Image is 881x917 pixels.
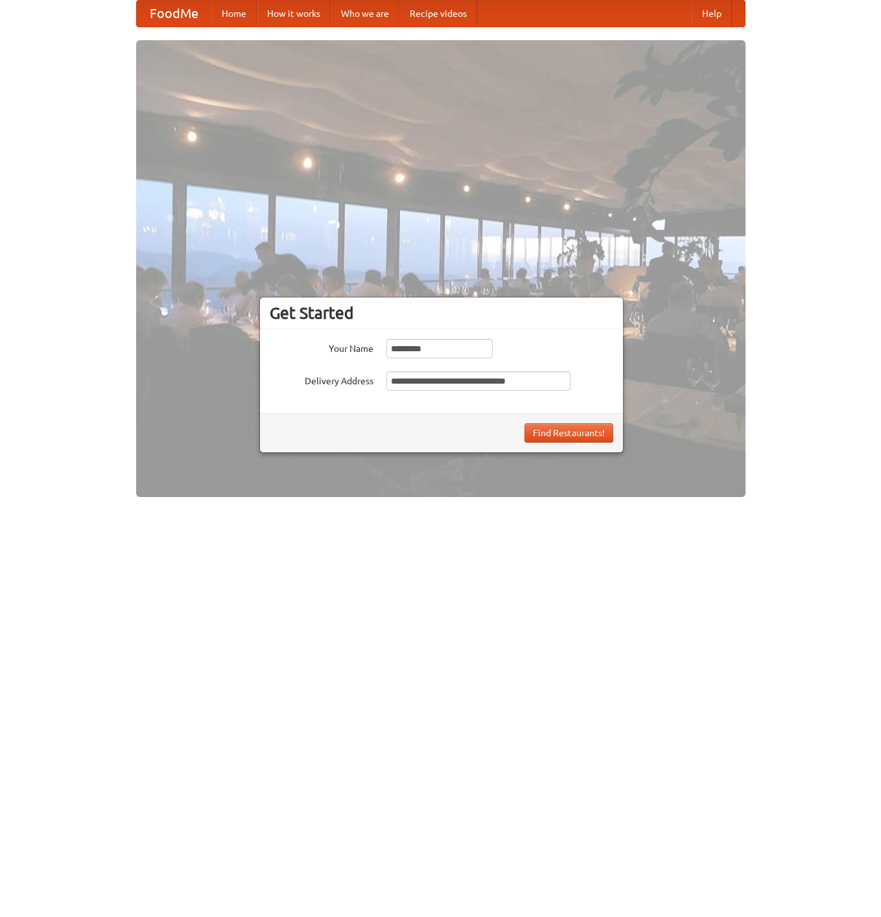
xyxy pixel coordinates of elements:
label: Delivery Address [270,371,373,388]
a: Recipe videos [399,1,477,27]
a: How it works [257,1,331,27]
button: Find Restaurants! [524,423,613,443]
label: Your Name [270,339,373,355]
h3: Get Started [270,303,613,323]
a: Help [692,1,732,27]
a: Home [211,1,257,27]
a: Who we are [331,1,399,27]
a: FoodMe [137,1,211,27]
